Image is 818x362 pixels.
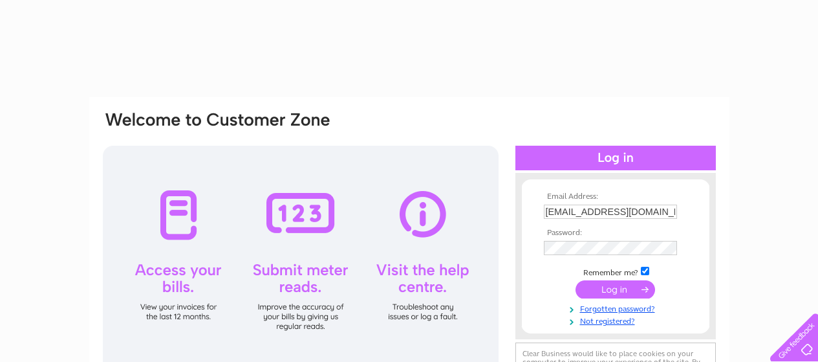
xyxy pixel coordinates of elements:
input: Submit [576,280,655,299]
a: Forgotten password? [544,302,691,314]
td: Remember me? [541,265,691,278]
a: Not registered? [544,314,691,326]
th: Password: [541,229,691,238]
th: Email Address: [541,192,691,201]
